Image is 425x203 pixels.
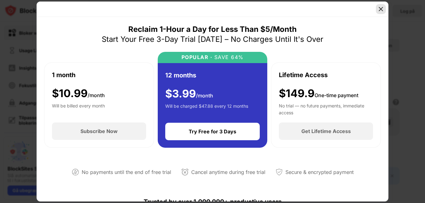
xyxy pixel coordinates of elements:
[52,102,105,115] div: Will be billed every month
[165,103,248,115] div: Will be charged $47.88 every 12 months
[301,128,351,134] div: Get Lifetime Access
[275,168,283,176] img: secured-payment
[165,71,196,80] div: 12 months
[72,168,79,176] img: not-paying
[279,70,328,80] div: Lifetime Access
[182,54,212,60] div: POPULAR ·
[191,168,265,177] div: Cancel anytime during free trial
[80,128,118,134] div: Subscribe Now
[128,24,297,34] div: Reclaim 1-Hour a Day for Less Than $5/Month
[279,87,358,100] div: $149.9
[52,87,105,100] div: $ 10.99
[102,34,323,44] div: Start Your Free 3-Day Trial [DATE] – No Charges Until It's Over
[315,92,358,98] span: One-time payment
[196,92,213,99] span: /month
[279,102,373,115] div: No trial — no future payments, immediate access
[52,70,75,80] div: 1 month
[165,87,213,100] div: $ 3.99
[88,92,105,98] span: /month
[189,128,236,135] div: Try Free for 3 Days
[82,168,171,177] div: No payments until the end of free trial
[212,54,244,60] div: SAVE 64%
[181,168,189,176] img: cancel-anytime
[285,168,354,177] div: Secure & encrypted payment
